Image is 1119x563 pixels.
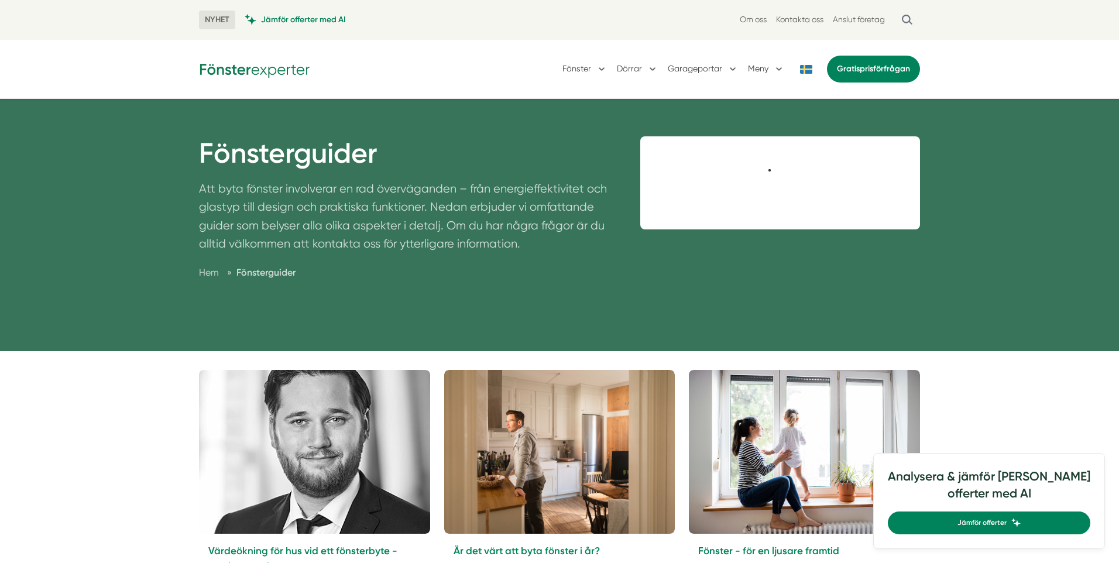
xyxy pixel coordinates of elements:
p: Att byta fönster involverar en rad överväganden – från energieffektivitet och glastyp till design... [199,180,612,259]
a: Anslut företag [833,14,885,25]
span: Jämför offerter med AI [261,14,346,25]
span: Gratis [837,64,860,74]
button: Meny [748,54,785,84]
button: Dörrar [617,54,658,84]
a: Gratisprisförfrågan [827,56,920,83]
img: byta fönster [444,370,675,534]
span: » [227,265,232,280]
img: värdeökning hus, värdeökning fönsterbyte [199,370,430,534]
img: Fönsterexperter Logotyp [199,60,310,78]
a: Om oss [740,14,767,25]
a: Jämför offerter [888,511,1090,534]
button: Fönster [562,54,607,84]
img: fönsterbyte fördelar, fönsterbyte miljö, fönsterbyte hållbarhet [689,370,920,534]
span: NYHET [199,11,235,29]
a: Jämför offerter med AI [245,14,346,25]
nav: Breadcrumb [199,265,612,280]
h1: Fönsterguider [199,136,612,180]
span: Jämför offerter [957,517,1007,528]
a: Fönsterguider [236,267,296,278]
h4: Analysera & jämför [PERSON_NAME] offerter med AI [888,468,1090,511]
a: Hem [199,267,219,278]
button: Garageportar [668,54,739,84]
a: Kontakta oss [776,14,823,25]
a: Är det värt att byta fönster i år? [454,545,600,557]
a: Fönster - för en ljusare framtid [698,545,839,557]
